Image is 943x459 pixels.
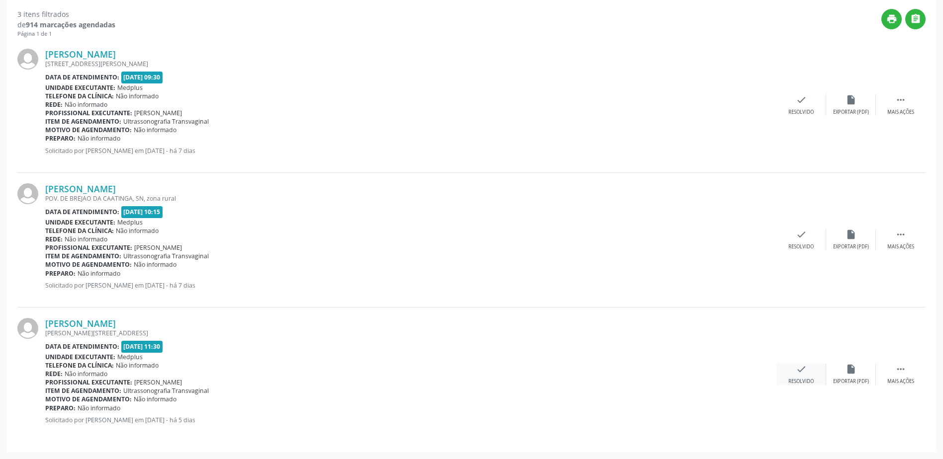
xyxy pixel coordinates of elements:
[45,395,132,403] b: Motivo de agendamento:
[17,19,115,30] div: de
[65,100,107,109] span: Não informado
[833,109,869,116] div: Exportar (PDF)
[45,404,76,412] b: Preparo:
[45,252,121,260] b: Item de agendamento:
[788,378,814,385] div: Resolvido
[796,94,807,105] i: check
[123,386,209,395] span: Ultrassonografia Transvaginal
[895,94,906,105] i: 
[134,109,182,117] span: [PERSON_NAME]
[45,329,776,337] div: [PERSON_NAME][STREET_ADDRESS]
[887,243,914,250] div: Mais ações
[895,229,906,240] i: 
[45,243,132,252] b: Profissional executante:
[17,49,38,70] img: img
[116,92,159,100] span: Não informado
[788,109,814,116] div: Resolvido
[17,9,115,19] div: 3 itens filtrados
[45,183,116,194] a: [PERSON_NAME]
[78,269,120,278] span: Não informado
[45,342,119,351] b: Data de atendimento:
[910,13,921,24] i: 
[26,20,115,29] strong: 914 marcações agendadas
[78,134,120,143] span: Não informado
[45,370,63,378] b: Rede:
[116,361,159,370] span: Não informado
[45,83,115,92] b: Unidade executante:
[796,364,807,375] i: check
[123,252,209,260] span: Ultrassonografia Transvaginal
[45,147,776,155] p: Solicitado por [PERSON_NAME] em [DATE] - há 7 dias
[833,378,869,385] div: Exportar (PDF)
[45,208,119,216] b: Data de atendimento:
[887,378,914,385] div: Mais ações
[45,126,132,134] b: Motivo de agendamento:
[45,281,776,290] p: Solicitado por [PERSON_NAME] em [DATE] - há 7 dias
[796,229,807,240] i: check
[121,341,163,352] span: [DATE] 11:30
[134,243,182,252] span: [PERSON_NAME]
[117,218,143,227] span: Medplus
[45,73,119,81] b: Data de atendimento:
[134,378,182,386] span: [PERSON_NAME]
[121,72,163,83] span: [DATE] 09:30
[45,92,114,100] b: Telefone da clínica:
[45,269,76,278] b: Preparo:
[17,318,38,339] img: img
[45,194,776,203] div: POV. DE BREJAO DA CAATINGA, SN, zona rural
[45,378,132,386] b: Profissional executante:
[45,386,121,395] b: Item de agendamento:
[45,318,116,329] a: [PERSON_NAME]
[123,117,209,126] span: Ultrassonografia Transvaginal
[846,364,857,375] i: insert_drive_file
[45,260,132,269] b: Motivo de agendamento:
[45,134,76,143] b: Preparo:
[45,235,63,243] b: Rede:
[121,206,163,218] span: [DATE] 10:15
[45,416,776,424] p: Solicitado por [PERSON_NAME] em [DATE] - há 5 dias
[134,260,176,269] span: Não informado
[788,243,814,250] div: Resolvido
[45,117,121,126] b: Item de agendamento:
[65,235,107,243] span: Não informado
[45,49,116,60] a: [PERSON_NAME]
[905,9,926,29] button: 
[78,404,120,412] span: Não informado
[45,60,776,68] div: [STREET_ADDRESS][PERSON_NAME]
[116,227,159,235] span: Não informado
[45,227,114,235] b: Telefone da clínica:
[134,126,176,134] span: Não informado
[45,218,115,227] b: Unidade executante:
[45,353,115,361] b: Unidade executante:
[881,9,902,29] button: print
[846,94,857,105] i: insert_drive_file
[887,109,914,116] div: Mais ações
[117,353,143,361] span: Medplus
[117,83,143,92] span: Medplus
[45,100,63,109] b: Rede:
[134,395,176,403] span: Não informado
[846,229,857,240] i: insert_drive_file
[65,370,107,378] span: Não informado
[17,183,38,204] img: img
[45,109,132,117] b: Profissional executante:
[45,361,114,370] b: Telefone da clínica:
[895,364,906,375] i: 
[886,13,897,24] i: print
[833,243,869,250] div: Exportar (PDF)
[17,30,115,38] div: Página 1 de 1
